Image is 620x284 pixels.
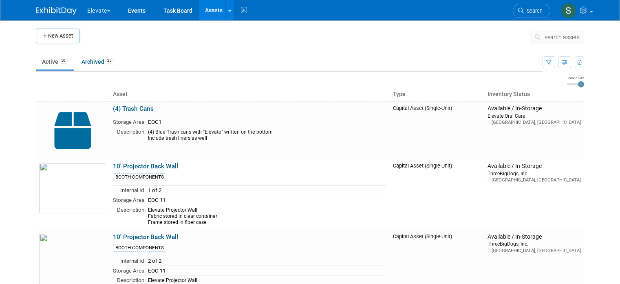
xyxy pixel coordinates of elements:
div: Image Size [567,76,584,81]
div: [GEOGRAPHIC_DATA], [GEOGRAPHIC_DATA] [488,119,581,125]
div: ThreeBigDogs, Inc. [488,240,581,247]
div: (4) Blue Trash cans with "Elevate" written on the bottom Include trash liners as well [148,129,386,142]
td: Description: [113,205,146,227]
td: 2 of 2 [146,256,386,266]
span: Search [524,8,543,14]
td: EOC1 [146,117,386,127]
div: Available / In-Storage [488,105,581,112]
button: New Asset [36,29,79,43]
img: Samantha Meyers [561,3,576,18]
button: search assets [530,31,584,44]
div: Elevate Projector Wall Fabric stored in clear container Frame stored in fiber case [148,207,386,226]
td: 1 of 2 [146,186,386,195]
div: Available / In-Storage [488,163,581,170]
div: BOOTH COMPONENTS [113,173,166,181]
td: Internal Id: [113,256,146,266]
td: Capital Asset (Single-Unit) [390,159,484,230]
a: (4) Trash Cans [113,105,154,112]
td: Capital Asset (Single-Unit) [390,101,484,159]
span: Storage Area: [113,119,146,125]
span: search assets [545,34,580,40]
a: 10' Projector Back Wall [113,233,178,241]
div: Available / In-Storage [488,233,581,241]
img: Capital-Asset-Icon-2.png [39,105,106,156]
div: [GEOGRAPHIC_DATA], [GEOGRAPHIC_DATA] [488,177,581,183]
td: Description: [113,127,146,142]
div: [GEOGRAPHIC_DATA], [GEOGRAPHIC_DATA] [488,248,581,254]
a: Active50 [36,54,74,69]
th: Asset [110,87,390,101]
img: ExhibitDay [36,7,77,15]
a: 10' Projector Back Wall [113,163,178,170]
span: 25 [105,58,114,64]
td: Internal Id: [113,186,146,195]
th: Type [390,87,484,101]
td: EOC 11 [146,195,386,205]
div: Elevate Oral Care [488,112,581,119]
div: BOOTH COMPONENTS [113,244,166,252]
div: ThreeBigDogs, Inc. [488,170,581,177]
a: Search [513,4,550,18]
a: Archived25 [75,54,120,69]
span: Storage Area: [113,268,146,274]
span: Storage Area: [113,197,146,203]
td: EOC 11 [146,266,386,275]
span: 50 [59,58,68,64]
